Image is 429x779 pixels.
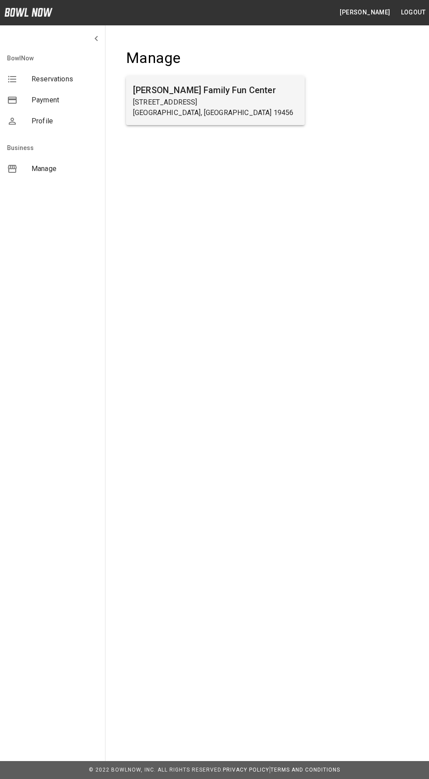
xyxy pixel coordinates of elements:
[133,97,298,108] p: [STREET_ADDRESS]
[32,116,98,126] span: Profile
[32,164,98,174] span: Manage
[4,8,53,17] img: logo
[336,4,394,21] button: [PERSON_NAME]
[89,767,223,773] span: © 2022 BowlNow, Inc. All Rights Reserved.
[223,767,269,773] a: Privacy Policy
[133,108,298,118] p: [GEOGRAPHIC_DATA], [GEOGRAPHIC_DATA] 19456
[271,767,340,773] a: Terms and Conditions
[126,49,305,67] h4: Manage
[133,83,298,97] h6: [PERSON_NAME] Family Fun Center
[32,74,98,84] span: Reservations
[397,4,429,21] button: Logout
[32,95,98,105] span: Payment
